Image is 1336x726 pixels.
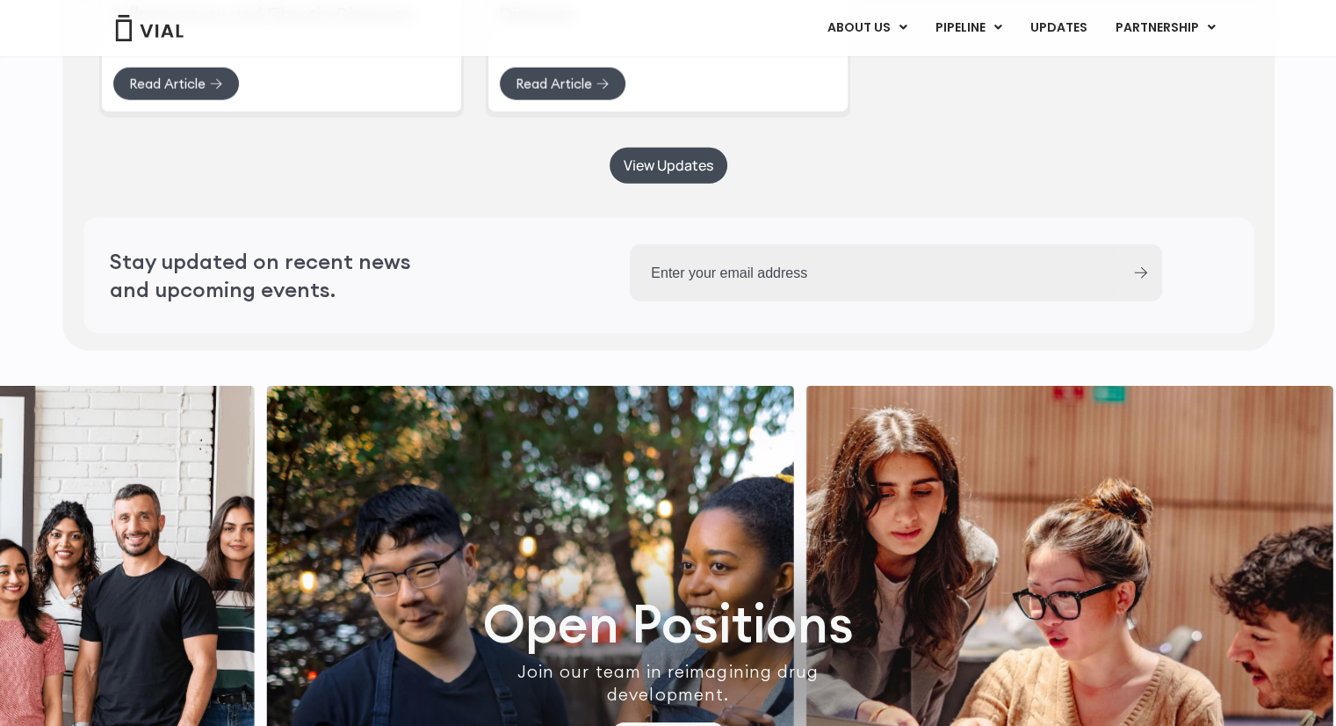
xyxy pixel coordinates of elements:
input: Submit [1134,267,1147,279]
h2: Stay updated on recent news and upcoming events. [110,247,452,304]
span: Read Article [516,77,592,91]
a: Read Article [112,67,240,101]
img: Vial Logo [114,15,184,41]
a: UPDATES [1015,13,1100,43]
a: View Updates [610,148,727,184]
input: Enter your email address [630,244,1118,301]
a: PIPELINEMenu Toggle [921,13,1015,43]
span: Read Article [129,77,206,91]
a: PARTNERSHIPMenu Toggle [1101,13,1229,43]
span: View Updates [624,159,713,172]
a: Read Article [499,67,626,101]
a: ABOUT USMenu Toggle [812,13,920,43]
